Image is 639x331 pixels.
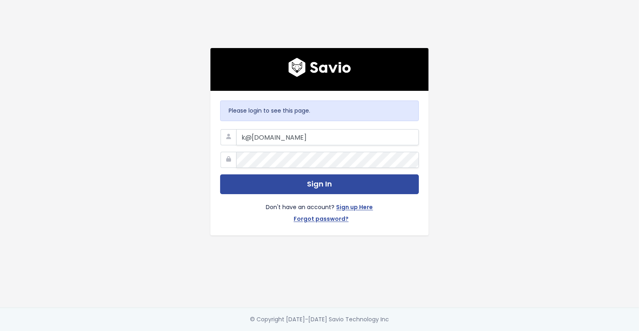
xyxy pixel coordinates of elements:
img: logo600x187.a314fd40982d.png [288,58,351,77]
a: Forgot password? [294,214,349,226]
input: Your Work Email Address [236,129,419,145]
p: Please login to see this page. [229,106,410,116]
a: Sign up Here [336,202,373,214]
div: Don't have an account? [220,194,419,226]
div: © Copyright [DATE]-[DATE] Savio Technology Inc [250,314,389,325]
button: Sign In [220,174,419,194]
